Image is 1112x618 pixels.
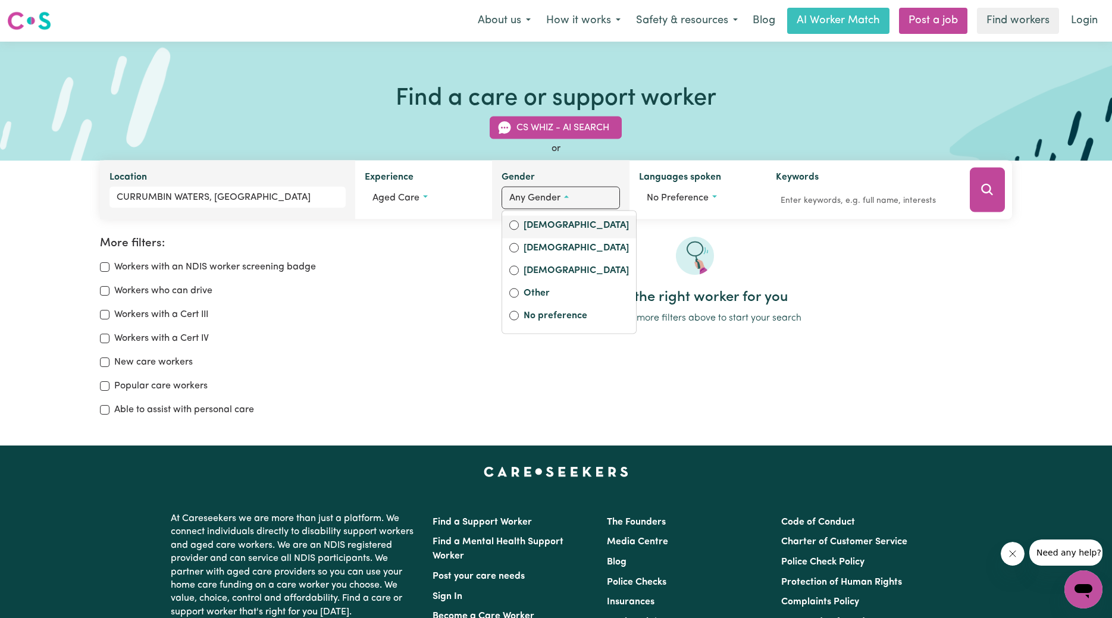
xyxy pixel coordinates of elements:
a: Careseekers home page [484,467,628,476]
img: Careseekers logo [7,10,51,32]
a: Police Check Policy [781,557,864,567]
a: Media Centre [607,537,668,547]
label: Location [109,170,147,187]
a: Complaints Policy [781,597,859,607]
label: Experience [365,170,414,187]
label: [DEMOGRAPHIC_DATA] [524,218,629,235]
label: Other [524,286,629,303]
h1: Find a care or support worker [396,84,716,113]
button: Worker gender preference [502,187,619,209]
label: Popular care workers [114,379,208,393]
h2: More filters: [100,237,364,250]
a: Police Checks [607,578,666,587]
a: Post a job [899,8,967,34]
a: Find workers [977,8,1059,34]
button: About us [470,8,538,33]
a: Login [1064,8,1105,34]
a: Post your care needs [433,572,525,581]
label: New care workers [114,355,193,369]
a: Code of Conduct [781,517,855,527]
a: Insurances [607,597,654,607]
button: Worker language preferences [639,187,757,209]
iframe: Button to launch messaging window [1064,570,1102,608]
label: Workers with an NDIS worker screening badge [114,260,316,274]
label: Workers with a Cert IV [114,331,209,346]
button: Search [970,168,1006,212]
p: Use one or more filters above to start your search [378,311,1012,325]
input: Enter keywords, e.g. full name, interests [776,192,953,210]
button: How it works [538,8,628,33]
h2: Find the right worker for you [378,289,1012,306]
span: Any gender [509,193,560,203]
a: Blog [745,8,782,34]
a: Find a Mental Health Support Worker [433,537,563,561]
a: Blog [607,557,627,567]
label: Able to assist with personal care [114,403,254,417]
a: Charter of Customer Service [781,537,907,547]
div: Worker gender preference [502,211,637,334]
a: Careseekers logo [7,7,51,34]
label: Keywords [776,170,819,187]
button: CS Whiz - AI Search [490,117,622,139]
label: Workers who can drive [114,284,212,298]
a: The Founders [607,517,666,527]
label: [DEMOGRAPHIC_DATA] [524,263,629,280]
div: or [100,142,1013,156]
iframe: Close message [1001,542,1025,566]
input: Enter a suburb [109,187,346,208]
a: Find a Support Worker [433,517,532,527]
label: [DEMOGRAPHIC_DATA] [524,241,629,258]
label: Gender [502,170,535,187]
span: No preference [647,193,709,203]
a: Sign In [433,592,462,601]
label: Workers with a Cert III [114,308,208,322]
button: Safety & resources [628,8,745,33]
a: Protection of Human Rights [781,578,902,587]
iframe: Message from company [1029,539,1102,566]
a: AI Worker Match [787,8,889,34]
label: No preference [524,309,629,325]
span: Aged care [372,193,419,203]
button: Worker experience options [365,187,483,209]
label: Languages spoken [639,170,721,187]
